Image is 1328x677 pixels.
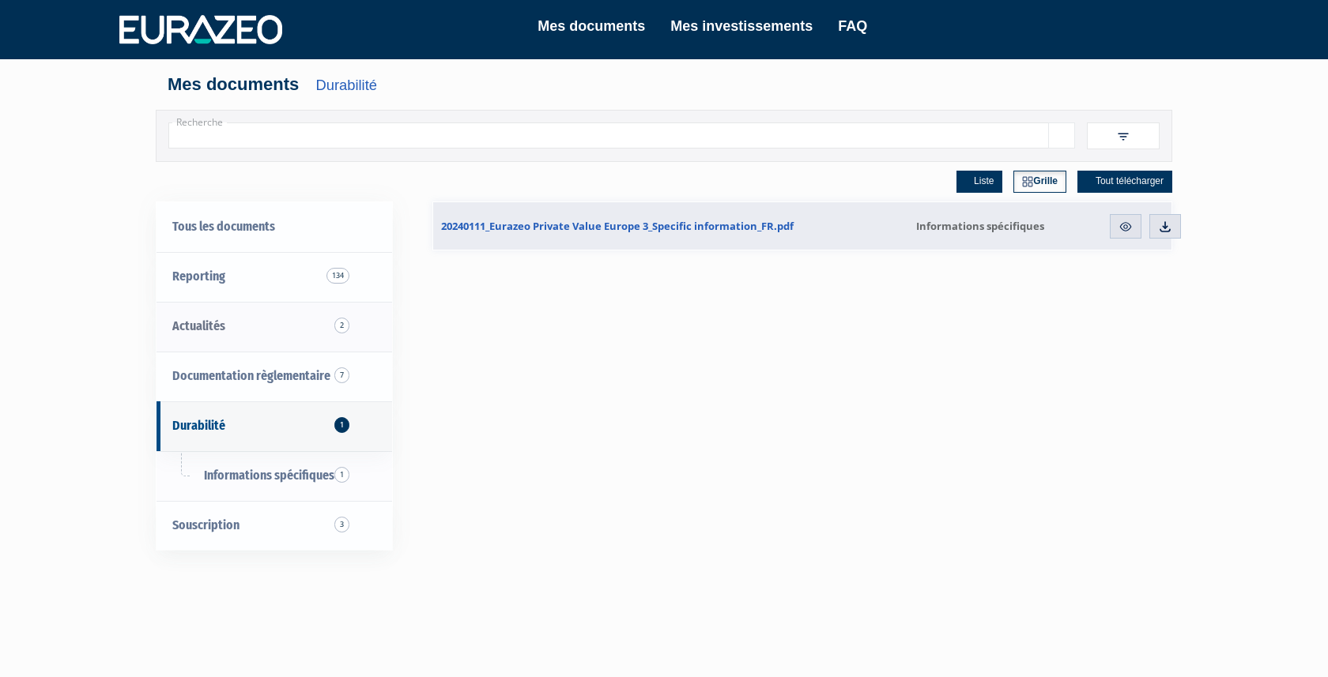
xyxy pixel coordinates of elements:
img: filter.svg [1116,130,1130,144]
span: Informations spécifiques [906,219,1044,233]
a: FAQ [838,15,867,37]
span: 1 [334,467,349,483]
input: Recherche [168,122,1049,149]
h4: Mes documents [168,75,1160,94]
a: Liste [956,171,1002,193]
img: download.svg [1158,220,1172,234]
span: 1 [336,417,351,433]
a: Durabilité [315,77,376,93]
a: Reporting 134 [157,252,392,302]
span: 20240111_Eurazeo Private Value Europe 3_Specific information_FR.pdf [441,219,794,233]
a: Souscription3 [157,501,392,551]
span: Documentation règlementaire [172,368,330,383]
a: Tout télécharger [1077,171,1172,193]
span: Informations spécifiques [204,468,334,483]
a: 20240111_Eurazeo Private Value Europe 3_Specific information_FR.pdf [433,202,898,250]
a: Tous les documents [157,202,392,252]
a: Grille [1013,171,1066,193]
a: Actualités 2 [157,302,392,352]
a: Mes documents [538,15,645,37]
a: Mes investissements [670,15,813,37]
span: 7 [336,367,351,383]
a: Durabilité 1 [157,401,392,451]
img: eye.svg [1119,220,1133,234]
span: 2 [336,318,351,333]
img: 1732889491-logotype_eurazeo_blanc_rvb.png [119,15,282,43]
span: 3 [334,517,349,532]
img: grid.svg [1022,176,1033,187]
span: Durabilité [172,418,225,433]
span: Reporting [172,269,225,284]
a: Informations spécifiques1 [157,451,392,501]
span: 134 [328,268,351,284]
span: Actualités [172,318,225,333]
a: Documentation règlementaire 7 [157,352,392,401]
span: Souscription [172,517,240,532]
